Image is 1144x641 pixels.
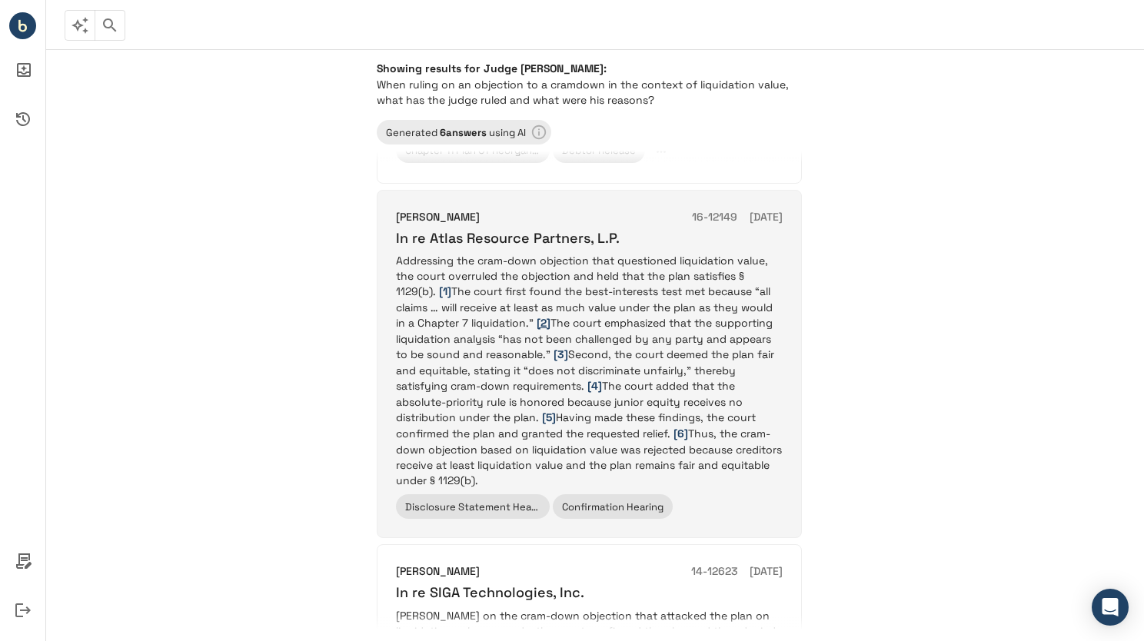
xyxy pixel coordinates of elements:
[396,563,480,580] h6: [PERSON_NAME]
[396,144,550,157] span: Chapter 11 Plan Of Reorganization
[377,77,813,108] p: When ruling on an objection to a cramdown in the context of liquidation value, what has the judge...
[537,316,550,330] span: [2]
[396,253,783,488] p: Addressing the cram-down objection that questioned liquidation value, the court overruled the obj...
[587,379,602,393] span: [4]
[396,138,550,163] div: Chapter 11 Plan Of Reorganization
[750,563,783,580] h6: [DATE]
[542,410,556,424] span: [5]
[553,144,645,157] span: Debtor Release
[439,284,451,298] span: [1]
[396,209,480,226] h6: [PERSON_NAME]
[1092,589,1129,626] div: Open Intercom Messenger
[396,494,550,519] div: Disclosure Statement Hearing
[396,583,783,601] h6: In re SIGA Technologies, Inc.
[377,126,535,139] span: Generated using AI
[554,347,568,361] span: [3]
[553,500,673,513] span: Confirmation Hearing
[440,126,487,139] b: 6 answer s
[692,209,737,226] h6: 16-12149
[396,229,783,247] h6: In re Atlas Resource Partners, L.P.
[377,61,813,75] h6: Showing results for Judge [PERSON_NAME]:
[673,427,688,440] span: [6]
[553,494,673,519] div: Confirmation Hearing
[553,138,645,163] div: Debtor Release
[750,209,783,226] h6: [DATE]
[396,500,550,513] span: Disclosure Statement Hearing
[691,563,737,580] h6: 14-12623
[377,120,551,144] div: Learn more about your results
